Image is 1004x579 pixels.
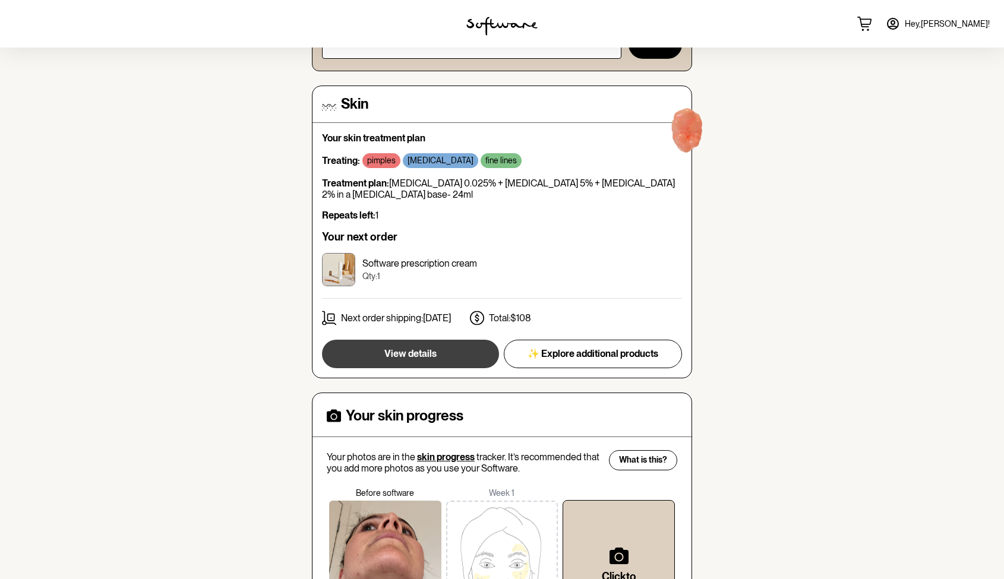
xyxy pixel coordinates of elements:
p: Before software [327,488,444,498]
img: software logo [466,17,538,36]
h6: Your next order [322,230,682,243]
p: pimples [367,156,396,166]
p: Your photos are in the tracker. It’s recommended that you add more photos as you use your Software. [327,451,601,474]
p: Your skin treatment plan [322,132,682,144]
p: Qty: 1 [362,271,477,281]
span: ✨ Explore additional products [528,348,658,359]
strong: Repeats left: [322,210,375,221]
a: Hey,[PERSON_NAME]! [879,10,997,38]
p: fine lines [485,156,517,166]
p: [MEDICAL_DATA] [408,156,473,166]
h4: Your skin progress [346,407,463,425]
p: Next order shipping: [DATE] [341,312,451,324]
strong: Treating: [322,155,360,166]
p: Total: $108 [489,312,531,324]
p: [MEDICAL_DATA] 0.025% + [MEDICAL_DATA] 5% + [MEDICAL_DATA] 2% in a [MEDICAL_DATA] base- 24ml [322,178,682,200]
p: Week 1 [444,488,561,498]
img: ckrj9ld8300003h5xpk2noua0.jpg [322,253,355,286]
p: Software prescription cream [362,258,477,269]
button: ✨ Explore additional products [504,340,682,368]
span: What is this? [619,455,667,465]
h4: Skin [341,96,368,113]
img: red-blob.ee797e6f29be6228169e.gif [649,95,725,171]
span: Hey, [PERSON_NAME] ! [905,19,990,29]
p: 1 [322,210,682,221]
strong: Treatment plan: [322,178,389,189]
span: skin progress [417,451,475,463]
button: View details [322,340,499,368]
span: View details [384,348,437,359]
button: What is this? [609,450,677,470]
